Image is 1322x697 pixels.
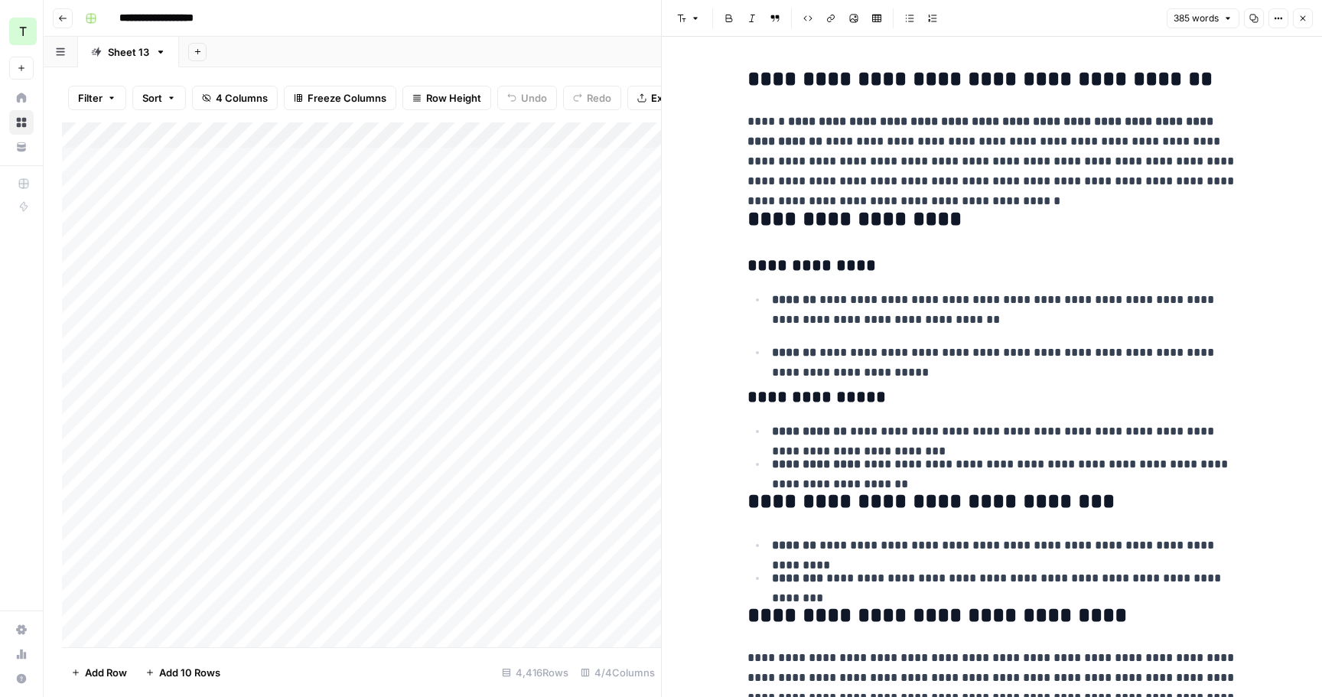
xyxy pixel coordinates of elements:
button: 385 words [1167,8,1239,28]
span: Add Row [85,665,127,680]
span: Undo [521,90,547,106]
button: 4 Columns [192,86,278,110]
div: 4/4 Columns [575,660,661,685]
span: 4 Columns [216,90,268,106]
div: 4,416 Rows [496,660,575,685]
button: Workspace: TY SEO Team [9,12,34,50]
span: Row Height [426,90,481,106]
a: Usage [9,642,34,666]
button: Add 10 Rows [136,660,230,685]
a: Your Data [9,135,34,159]
button: Sort [132,86,186,110]
span: Freeze Columns [308,90,386,106]
span: Sort [142,90,162,106]
button: Filter [68,86,126,110]
span: Export CSV [651,90,705,106]
button: Freeze Columns [284,86,396,110]
button: Add Row [62,660,136,685]
div: Sheet 13 [108,44,149,60]
span: 385 words [1174,11,1219,25]
button: Help + Support [9,666,34,691]
button: Export CSV [627,86,715,110]
button: Undo [497,86,557,110]
a: Home [9,86,34,110]
a: Sheet 13 [78,37,179,67]
a: Settings [9,617,34,642]
button: Redo [563,86,621,110]
span: Add 10 Rows [159,665,220,680]
span: Redo [587,90,611,106]
a: Browse [9,110,34,135]
span: T [19,22,27,41]
button: Row Height [402,86,491,110]
span: Filter [78,90,103,106]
